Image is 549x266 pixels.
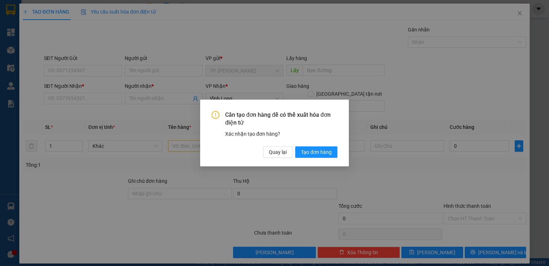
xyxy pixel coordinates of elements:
[263,146,292,158] button: Quay lại
[225,111,337,127] span: Cần tạo đơn hàng để có thể xuất hóa đơn điện tử
[295,146,337,158] button: Tạo đơn hàng
[301,148,332,156] span: Tạo đơn hàng
[269,148,287,156] span: Quay lại
[225,130,337,138] div: Xác nhận tạo đơn hàng?
[212,111,219,119] span: exclamation-circle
